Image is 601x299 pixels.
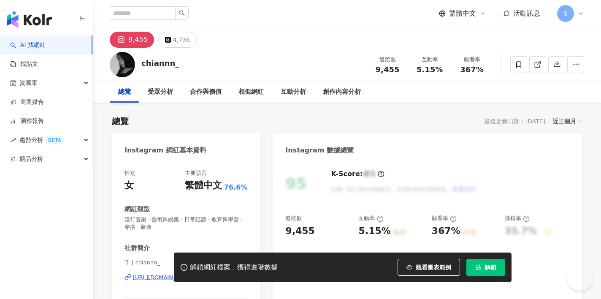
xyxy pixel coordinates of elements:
[125,205,150,214] div: 網紅類型
[358,215,383,222] div: 互動率
[185,169,207,177] div: 主要語言
[45,136,64,144] div: BETA
[148,87,173,97] div: 受眾分析
[475,264,481,270] span: lock
[125,179,134,192] div: 女
[19,149,43,169] span: 競品分析
[10,117,44,125] a: 洞察報告
[112,115,129,127] div: 總覽
[456,55,488,64] div: 觀看率
[460,65,484,74] span: 367%
[376,65,400,74] span: 9,455
[10,60,38,68] a: 找貼文
[414,55,446,64] div: 互動率
[484,118,545,125] div: 最後更新日期：[DATE]
[125,169,135,177] div: 性別
[7,11,52,28] img: logo
[371,55,403,64] div: 追蹤數
[179,10,185,16] span: search
[190,263,278,272] div: 解鎖網紅檔案，獲得進階數據
[323,87,361,97] div: 創作內容分析
[358,225,390,238] div: 5.15%
[285,225,315,238] div: 9,455
[485,264,496,271] span: 解鎖
[513,9,540,17] span: 活動訊息
[281,87,306,97] div: 互動分析
[158,32,197,48] button: 4,736
[331,169,384,179] div: K-Score :
[449,9,476,18] span: 繁體中文
[125,244,150,253] div: 社群簡介
[505,215,530,222] div: 漲粉率
[190,87,222,97] div: 合作與價值
[19,73,37,92] span: 資源庫
[128,34,148,46] div: 9,455
[10,98,44,106] a: 商案媒合
[398,259,460,276] button: 觀看圖表範例
[432,225,460,238] div: 367%
[173,34,190,46] div: 4,736
[552,116,582,127] div: 近三個月
[224,183,248,192] span: 76.6%
[118,87,131,97] div: 總覽
[285,146,354,155] div: Instagram 數據總覽
[238,87,264,97] div: 相似網紅
[417,65,443,74] span: 5.15%
[125,216,247,231] span: 流行音樂 · 藝術與娛樂 · 日常話題 · 教育與學習 · 穿搭 · 旅遊
[185,179,222,192] div: 繁體中文
[110,52,135,77] img: KOL Avatar
[19,130,64,149] span: 趨勢分析
[432,215,457,222] div: 觀看率
[564,9,568,18] span: S
[285,215,302,222] div: 追蹤數
[416,264,451,271] span: 觀看圖表範例
[141,58,179,68] div: chiannn_
[125,146,206,155] div: Instagram 網紅基本資料
[466,259,505,276] button: 解鎖
[110,32,154,48] button: 9,455
[10,137,16,143] span: rise
[10,41,46,49] a: searchAI 找網紅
